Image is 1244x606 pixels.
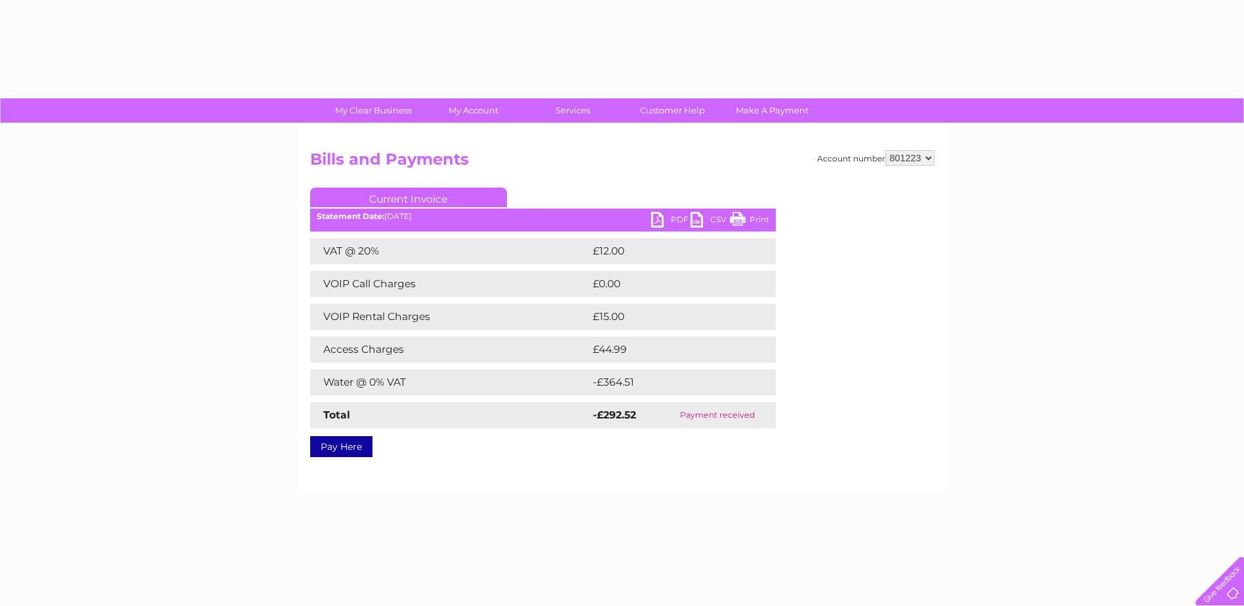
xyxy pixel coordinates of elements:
a: My Clear Business [319,98,428,123]
td: VOIP Rental Charges [310,304,590,330]
td: VOIP Call Charges [310,271,590,297]
td: Water @ 0% VAT [310,369,590,395]
a: Current Invoice [310,188,507,207]
td: Payment received [660,402,775,428]
div: Account number [817,150,934,166]
td: £44.99 [590,336,750,363]
h2: Bills and Payments [310,150,934,175]
a: My Account [419,98,527,123]
div: [DATE] [310,212,776,221]
b: Statement Date: [317,211,384,221]
td: £12.00 [590,238,748,264]
a: CSV [691,212,730,231]
a: PDF [651,212,691,231]
td: VAT @ 20% [310,238,590,264]
a: Print [730,212,769,231]
td: -£364.51 [590,369,753,395]
td: £15.00 [590,304,748,330]
strong: Total [323,409,350,421]
a: Customer Help [618,98,727,123]
a: Make A Payment [718,98,826,123]
a: Services [519,98,627,123]
td: £0.00 [590,271,746,297]
td: Access Charges [310,336,590,363]
a: Pay Here [310,436,372,457]
strong: -£292.52 [593,409,636,421]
